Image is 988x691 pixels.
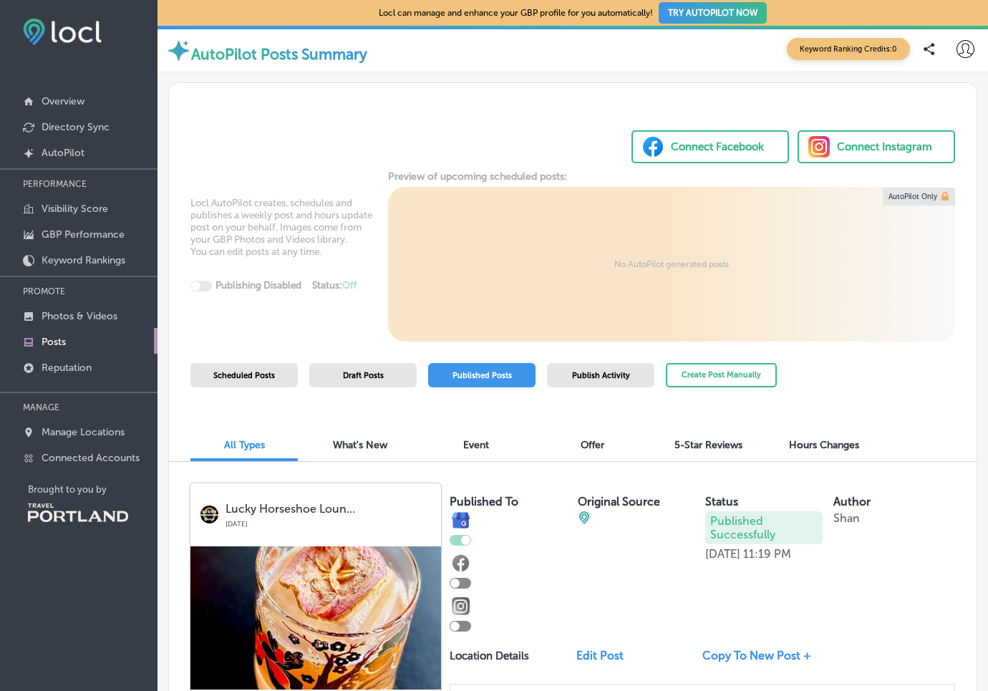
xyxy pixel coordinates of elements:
p: 11:19 PM [743,547,791,561]
img: Travel Portland [28,503,128,522]
p: Shan [833,511,860,525]
span: Publish Activity [572,371,630,380]
p: Visibility Score [42,203,108,215]
a: Edit Post [576,649,632,662]
p: Overview [42,95,84,107]
p: Keyword Rankings [42,254,125,266]
p: [DATE] [705,547,740,561]
span: Draft Posts [343,371,384,380]
img: cba84b02adce74ede1fb4a8549a95eca.png [578,511,591,524]
span: Offer [581,439,604,451]
p: Brought to you by [28,484,158,495]
img: autopilot-icon [166,38,191,63]
a: Copy To New Post + [702,649,820,662]
img: fda3e92497d09a02dc62c9cd864e3231.png [23,19,102,45]
p: Manage Locations [42,426,125,438]
p: Published Successfully [705,511,823,544]
p: [DATE] [226,516,431,528]
div: Connect Facebook [671,136,764,158]
p: Posts [42,336,66,348]
p: Reputation [42,362,92,374]
span: 5-Star Reviews [674,439,742,451]
span: Keyword Ranking Credits: 0 [787,38,910,60]
img: logo [200,506,218,523]
label: AutoPilot Posts Summary [191,45,367,63]
p: GBP Performance [42,228,125,241]
label: Original Source [578,495,660,508]
button: TRY AUTOPILOT NOW [659,2,767,24]
span: Hours Changes [789,439,859,451]
span: What's New [333,439,387,451]
img: 1758600109553512400_17964735299966766_6548854648574140660_n.jpg [190,546,441,690]
span: Event [463,439,489,451]
button: Connect Facebook [631,130,789,163]
p: AutoPilot [42,147,84,159]
p: Location Details [450,649,529,662]
p: Connected Accounts [42,452,140,464]
p: Directory Sync [42,121,110,133]
div: Connect Instagram [837,136,932,158]
span: All Types [224,439,265,451]
span: Published Posts [452,371,512,380]
label: Author [833,495,871,508]
p: Photos & Videos [42,310,117,322]
p: Lucky Horseshoe Loun... [226,503,431,516]
span: Scheduled Posts [213,371,275,380]
button: Create Post Manually [666,363,777,388]
button: Connect Instagram [798,130,955,163]
label: Published To [450,495,518,508]
label: Status [705,495,738,508]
